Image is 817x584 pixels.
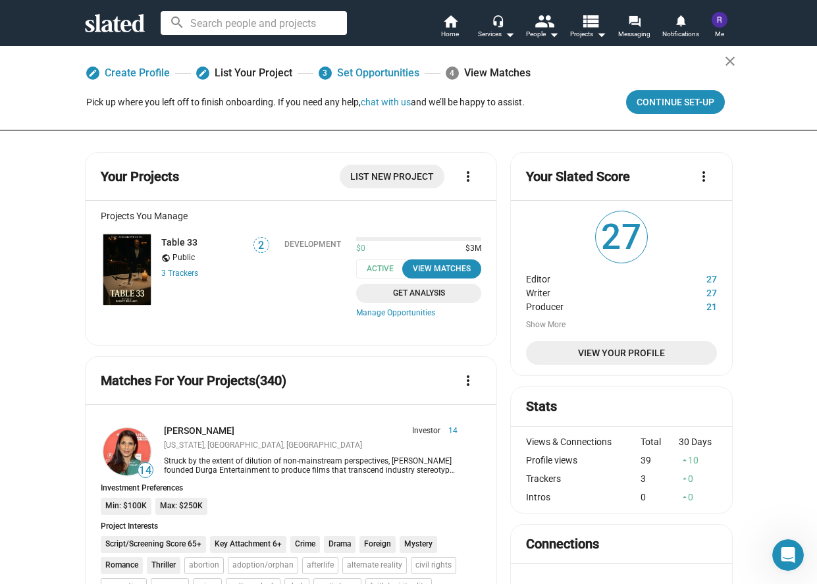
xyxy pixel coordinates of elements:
[441,26,459,42] span: Home
[637,90,714,114] span: Continue Set-up
[440,426,458,437] span: 14
[679,455,717,465] div: 10
[526,341,716,365] a: View Your Profile
[492,14,504,26] mat-icon: headset_mic
[537,341,706,365] span: View Your Profile
[526,535,599,553] mat-card-title: Connections
[101,521,482,531] div: Project Interests
[460,169,476,184] mat-icon: more_vert
[526,271,667,284] dt: Editor
[668,284,717,298] dd: 27
[641,455,679,465] div: 39
[155,498,207,515] li: Max: $250K
[641,473,679,484] div: 3
[722,53,738,69] mat-icon: close
[340,165,444,188] a: List New Project
[184,557,224,574] li: abortion
[526,398,557,415] mat-card-title: Stats
[618,26,650,42] span: Messaging
[198,68,207,78] mat-icon: edit
[546,26,562,42] mat-icon: arrow_drop_down
[101,232,153,307] a: Table 33
[254,239,269,252] span: 2
[427,13,473,42] a: Home
[411,557,456,574] li: civil rights
[526,320,566,331] button: Show More
[712,12,727,28] img: Robert Benjamin
[478,26,515,42] div: Services
[680,456,689,465] mat-icon: arrow_drop_up
[446,66,459,80] span: 4
[580,11,599,30] mat-icon: view_list
[324,536,356,553] li: Drama
[526,298,667,312] dt: Producer
[290,536,320,553] li: Crime
[570,26,606,42] span: Projects
[626,90,725,114] button: Continue Set-up
[101,557,143,574] li: Romance
[679,437,717,447] div: 30 Days
[319,61,419,85] a: 3Set Opportunities
[628,14,641,27] mat-icon: forum
[704,9,735,43] button: Robert BenjaminMe
[255,373,286,388] span: (340)
[460,244,481,254] span: $3M
[772,539,804,571] iframe: Intercom live chat
[101,498,151,515] li: Min: $100K
[101,536,206,553] li: Script/Screening Score 65+
[679,473,717,484] div: 0
[696,169,712,184] mat-icon: more_vert
[658,13,704,42] a: Notifications
[88,68,97,78] mat-icon: edit
[350,165,434,188] span: List New Project
[228,557,298,574] li: adoption/orphan
[161,11,347,35] input: Search people and projects
[302,557,338,574] li: afterlife
[172,253,195,263] span: Public
[103,234,151,305] img: Table 33
[194,269,198,278] span: s
[674,14,687,26] mat-icon: notifications
[442,13,458,29] mat-icon: home
[668,271,717,284] dd: 27
[364,286,473,300] span: Get Analysis
[680,474,689,483] mat-icon: arrow_drop_up
[593,26,609,42] mat-icon: arrow_drop_down
[164,440,458,451] div: [US_STATE], [GEOGRAPHIC_DATA], [GEOGRAPHIC_DATA]
[161,237,198,248] a: Table 33
[662,26,699,42] span: Notifications
[319,66,332,80] span: 3
[519,13,566,42] button: People
[103,428,151,475] img: Ritu Singh Pande
[526,168,630,186] mat-card-title: Your Slated Score
[566,13,612,42] button: Projects
[86,61,170,85] a: Create Profile
[715,26,724,42] span: Me
[526,26,559,42] div: People
[356,259,412,279] span: Active
[284,240,341,249] div: Development
[342,557,407,574] li: alternate reality
[101,168,179,186] mat-card-title: Your Projects
[400,536,437,553] li: Mystery
[356,244,365,254] span: $0
[596,211,647,263] span: 27
[612,13,658,42] a: Messaging
[410,262,474,276] div: View Matches
[402,259,482,279] button: View Matches
[460,373,476,388] mat-icon: more_vert
[679,492,717,502] div: 0
[101,211,482,221] div: Projects You Manage
[526,473,641,484] div: Trackers
[164,456,458,475] div: Struck by the extent of dilution of non-mainstream perspectives, [PERSON_NAME] founded Durga Ente...
[534,11,553,30] mat-icon: people
[196,61,292,85] a: List Your Project
[356,308,481,319] a: Manage Opportunities
[356,284,481,303] a: Get Analysis
[164,425,234,436] a: [PERSON_NAME]
[101,372,286,390] mat-card-title: Matches For Your Projects
[138,464,153,477] span: 14
[680,492,689,502] mat-icon: arrow_drop_up
[101,483,482,492] div: Investment Preferences
[359,536,396,553] li: Foreign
